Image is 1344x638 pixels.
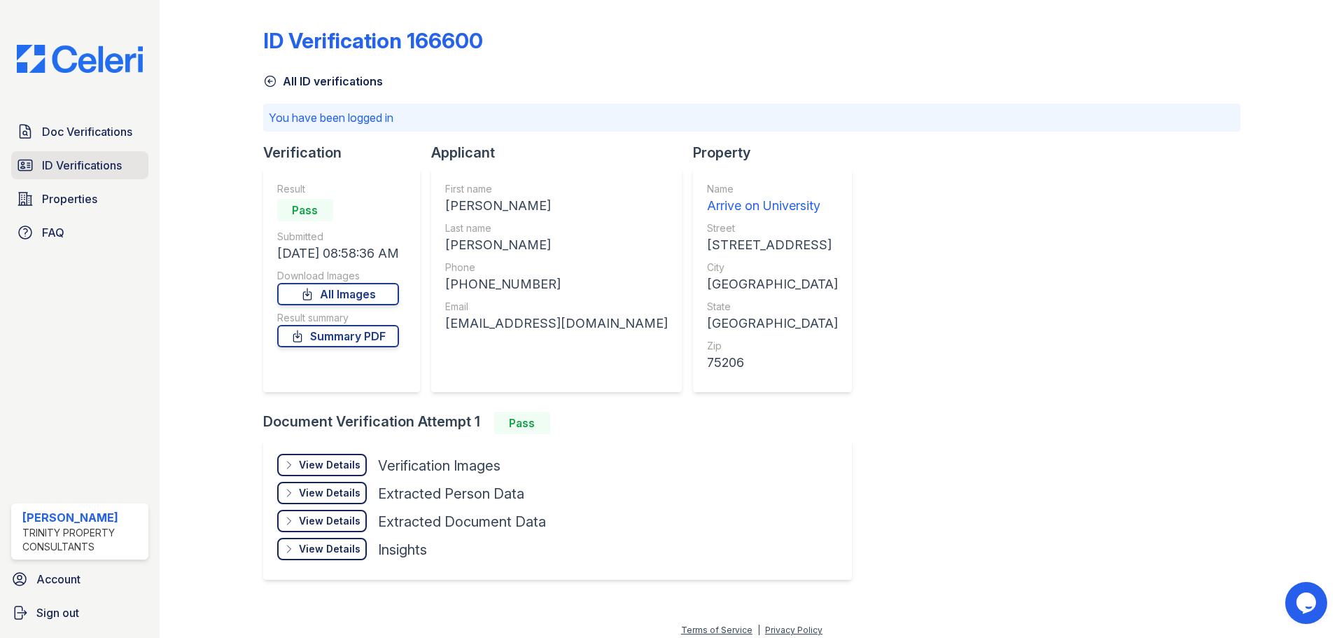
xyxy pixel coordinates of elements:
a: ID Verifications [11,151,148,179]
div: [STREET_ADDRESS] [707,235,838,255]
p: You have been logged in [269,109,1235,126]
div: Document Verification Attempt 1 [263,412,863,434]
a: Account [6,565,154,593]
div: Name [707,182,838,196]
iframe: chat widget [1285,582,1330,624]
div: View Details [299,514,360,528]
div: View Details [299,458,360,472]
div: [EMAIL_ADDRESS][DOMAIN_NAME] [445,314,668,333]
span: Account [36,571,80,588]
span: Properties [42,190,97,207]
div: [PERSON_NAME] [445,196,668,216]
div: City [707,261,838,275]
a: Sign out [6,599,154,627]
div: Result summary [277,311,399,325]
div: Email [445,300,668,314]
div: Property [693,143,863,162]
div: Extracted Person Data [378,484,524,504]
div: [PERSON_NAME] [445,235,668,255]
div: Applicant [431,143,693,162]
a: All ID verifications [263,73,383,90]
div: ID Verification 166600 [263,28,483,53]
div: | [757,625,760,635]
a: Summary PDF [277,325,399,347]
div: Extracted Document Data [378,512,546,532]
div: Download Images [277,269,399,283]
div: Result [277,182,399,196]
a: Terms of Service [681,625,752,635]
div: Pass [494,412,550,434]
div: [PHONE_NUMBER] [445,275,668,294]
a: FAQ [11,219,148,247]
div: [PERSON_NAME] [22,509,143,526]
div: Trinity Property Consultants [22,526,143,554]
span: Doc Verifications [42,123,132,140]
div: View Details [299,542,360,556]
div: Verification Images [378,456,500,476]
span: Sign out [36,604,79,621]
div: [DATE] 08:58:36 AM [277,244,399,263]
a: Privacy Policy [765,625,822,635]
div: [GEOGRAPHIC_DATA] [707,314,838,333]
div: View Details [299,486,360,500]
div: Street [707,221,838,235]
div: Phone [445,261,668,275]
span: ID Verifications [42,157,122,174]
div: State [707,300,838,314]
a: Properties [11,185,148,213]
div: Zip [707,339,838,353]
div: [GEOGRAPHIC_DATA] [707,275,838,294]
div: Verification [263,143,431,162]
div: Insights [378,540,427,560]
a: All Images [277,283,399,305]
div: Submitted [277,230,399,244]
img: CE_Logo_Blue-a8612792a0a2168367f1c8372b55b34899dd931a85d93a1a3d3e32e68fde9ad4.png [6,45,154,73]
a: Doc Verifications [11,118,148,146]
div: 75206 [707,353,838,373]
div: Pass [277,199,333,221]
span: FAQ [42,224,64,241]
div: Last name [445,221,668,235]
div: Arrive on University [707,196,838,216]
div: First name [445,182,668,196]
a: Name Arrive on University [707,182,838,216]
